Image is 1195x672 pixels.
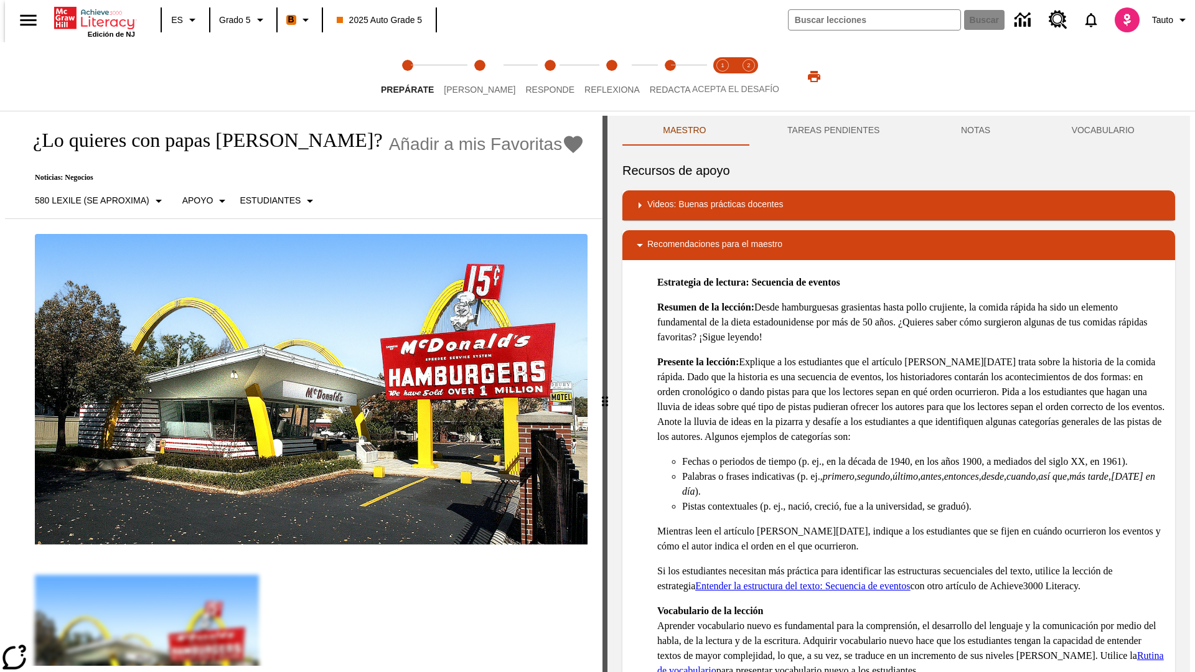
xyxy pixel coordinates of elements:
p: Explique a los estudiantes que el artículo [PERSON_NAME][DATE] trata sobre la historia de la comi... [657,355,1165,444]
button: Reflexiona step 4 of 5 [574,42,650,111]
span: ACEPTA EL DESAFÍO [692,84,779,94]
span: ES [171,14,183,27]
span: Reflexiona [584,85,640,95]
button: NOTAS [921,116,1031,146]
button: Acepta el desafío contesta step 2 of 2 [731,42,767,111]
li: Pistas contextuales (p. ej., nació, creció, fue a la universidad, se graduó). [682,499,1165,514]
em: segundo [857,471,890,482]
div: Instructional Panel Tabs [622,116,1175,146]
li: Palabras o frases indicativas (p. ej., , , , , , , , , , ). [682,469,1165,499]
button: Escoja un nuevo avatar [1107,4,1147,36]
strong: Vocabulario de la lección [657,605,764,616]
button: Acepta el desafío lee step 1 of 2 [705,42,741,111]
p: Recomendaciones para el maestro [647,238,782,253]
span: Tauto [1152,14,1173,27]
div: Portada [54,4,135,38]
em: primero [823,471,855,482]
button: Perfil/Configuración [1147,9,1195,31]
li: Fechas o periodos de tiempo (p. ej., en la década de 1940, en los años 1900, a mediados del siglo... [682,454,1165,469]
h6: Recursos de apoyo [622,161,1175,180]
div: reading [5,116,602,666]
p: Mientras leen el artículo [PERSON_NAME][DATE], indique a los estudiantes que se fijen en cuándo o... [657,524,1165,554]
button: Tipo de apoyo, Apoyo [177,190,235,212]
em: antes [921,471,942,482]
button: Seleccionar estudiante [235,190,322,212]
em: último [893,471,918,482]
span: B [288,12,294,27]
div: Recomendaciones para el maestro [622,230,1175,260]
button: Abrir el menú lateral [10,2,47,39]
input: Buscar campo [789,10,960,30]
text: 1 [721,62,724,68]
button: Maestro [622,116,747,146]
div: Pulsa la tecla de intro o la barra espaciadora y luego presiona las flechas de derecha e izquierd... [602,116,607,672]
p: Apoyo [182,194,213,207]
p: Videos: Buenas prácticas docentes [647,198,783,213]
strong: Estrategia de lectura: Secuencia de eventos [657,277,840,287]
div: Videos: Buenas prácticas docentes [622,190,1175,220]
text: 2 [747,62,750,68]
em: desde [982,471,1004,482]
p: Estudiantes [240,194,301,207]
span: Edición de NJ [88,30,135,38]
button: Seleccione Lexile, 580 Lexile (Se aproxima) [30,190,171,212]
a: Centro de recursos, Se abrirá en una pestaña nueva. [1041,3,1075,37]
button: Prepárate step 1 of 5 [371,42,444,111]
strong: Resumen de la lección: [657,302,754,312]
h1: ¿Lo quieres con papas [PERSON_NAME]? [20,129,383,152]
button: Añadir a mis Favoritas - ¿Lo quieres con papas fritas? [389,133,585,155]
span: [PERSON_NAME] [444,85,515,95]
a: Notificaciones [1075,4,1107,36]
span: Responde [525,85,574,95]
button: Boost El color de la clase es anaranjado. Cambiar el color de la clase. [281,9,318,31]
span: Redacta [650,85,691,95]
button: TAREAS PENDIENTES [747,116,921,146]
img: avatar image [1115,7,1140,32]
p: Noticias: Negocios [20,173,584,182]
p: 580 Lexile (Se aproxima) [35,194,149,207]
span: 2025 Auto Grade 5 [337,14,423,27]
em: así que [1038,471,1067,482]
p: Desde hamburguesas grasientas hasta pollo crujiente, la comida rápida ha sido un elemento fundame... [657,300,1165,345]
em: entonces [944,471,979,482]
button: Imprimir [794,65,834,88]
span: Prepárate [381,85,434,95]
strong: Presente la lección: [657,357,739,367]
p: Si los estudiantes necesitan más práctica para identificar las estructuras secuenciales del texto... [657,564,1165,594]
div: activity [607,116,1190,672]
a: Entender la estructura del texto: Secuencia de eventos [695,581,910,591]
span: Grado 5 [219,14,251,27]
span: Añadir a mis Favoritas [389,134,563,154]
em: cuando [1006,471,1036,482]
button: Grado: Grado 5, Elige un grado [214,9,273,31]
a: Centro de información [1007,3,1041,37]
button: Redacta step 5 of 5 [640,42,701,111]
button: VOCABULARIO [1031,116,1175,146]
img: Uno de los primeros locales de McDonald's, con el icónico letrero rojo y los arcos amarillos. [35,234,588,545]
button: Responde step 3 of 5 [515,42,584,111]
button: Lenguaje: ES, Selecciona un idioma [166,9,205,31]
button: Lee step 2 of 5 [434,42,525,111]
em: más tarde [1069,471,1108,482]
